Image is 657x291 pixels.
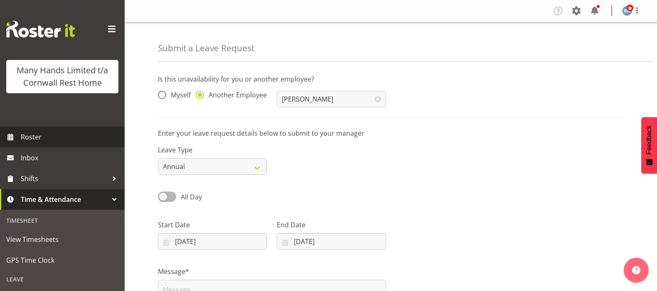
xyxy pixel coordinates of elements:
label: Start Date [158,220,267,230]
label: Message* [158,266,386,276]
span: Myself [166,91,191,99]
span: Inbox [21,152,121,164]
a: View Timesheets [2,229,123,250]
span: View Timesheets [6,233,118,246]
label: Leave Type [158,145,267,155]
h4: Submit a Leave Request [158,43,254,53]
span: Roster [21,131,121,143]
div: Timesheet [2,212,123,229]
span: Time & Attendance [21,193,108,206]
img: help-xxl-2.png [632,266,640,274]
img: Rosterit website logo [6,21,75,37]
p: Enter your leave request details below to submit to your manager [158,128,624,138]
input: Select Employee [277,91,386,107]
span: Shifts [21,172,108,185]
span: GPS Time Clock [6,254,118,266]
img: reece-rhind280.jpg [622,6,632,16]
label: End Date [277,220,386,230]
span: Another Employee [204,91,267,99]
input: Click to select... [158,233,267,250]
div: Leave [2,271,123,288]
a: GPS Time Clock [2,250,123,271]
p: Is this unavailability for you or another employee? [158,74,624,84]
button: Feedback - Show survey [641,117,657,174]
div: Many Hands Limited t/a Cornwall Rest Home [15,64,110,89]
input: Click to select... [277,233,386,250]
span: Feedback [645,125,653,154]
span: All Day [181,192,202,201]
